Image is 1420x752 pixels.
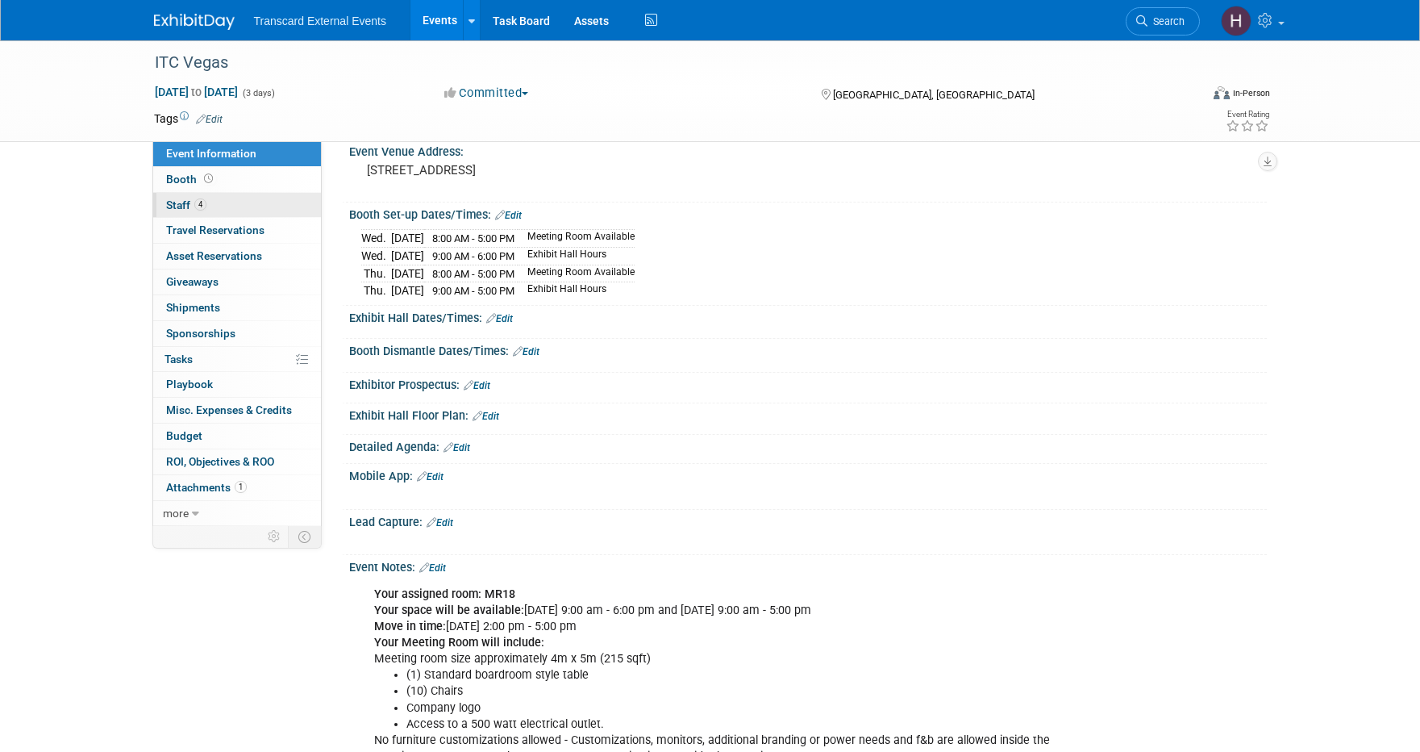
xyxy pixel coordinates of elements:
[254,15,386,27] span: Transcard External Events
[241,88,275,98] span: (3 days)
[1232,87,1270,99] div: In-Person
[1126,7,1200,36] a: Search
[166,173,216,186] span: Booth
[153,269,321,295] a: Giveaways
[518,230,635,248] td: Meeting Room Available
[1221,6,1251,36] img: Haille Dinger
[391,230,424,248] td: [DATE]
[166,249,262,262] span: Asset Reservations
[518,265,635,282] td: Meeting Room Available
[486,313,513,324] a: Edit
[391,282,424,299] td: [DATE]
[349,510,1267,531] div: Lead Capture:
[154,85,239,99] span: [DATE] [DATE]
[153,475,321,500] a: Attachments1
[1105,84,1271,108] div: Event Format
[349,464,1267,485] div: Mobile App:
[374,604,524,617] b: Your space will be available:
[464,380,490,391] a: Edit
[153,218,321,243] a: Travel Reservations
[432,268,514,280] span: 8:00 AM - 5:00 PM
[164,353,193,366] span: Tasks
[153,424,321,449] a: Budget
[518,282,635,299] td: Exhibit Hall Hours
[189,86,204,98] span: to
[349,555,1267,576] div: Event Notes:
[1226,111,1269,119] div: Event Rating
[391,265,424,282] td: [DATE]
[153,501,321,526] a: more
[349,306,1267,327] div: Exhibit Hall Dates/Times:
[427,517,453,528] a: Edit
[406,716,1080,733] li: Access to a 500 watt electrical outlet.
[361,282,391,299] td: Thu.
[153,167,321,192] a: Booth
[153,347,321,372] a: Tasks
[201,173,216,185] span: Booth not reserved yet
[166,147,256,160] span: Event Information
[439,85,535,102] button: Committed
[235,481,247,493] span: 1
[153,141,321,166] a: Event Information
[349,203,1267,224] div: Booth Set-up Dates/Times:
[166,198,206,211] span: Staff
[166,224,264,236] span: Travel Reservations
[406,700,1080,716] li: Company logo
[196,114,223,125] a: Edit
[153,193,321,218] a: Staff4
[153,449,321,474] a: ROI, Objectives & ROO
[166,455,274,468] span: ROI, Objectives & ROO
[153,398,321,423] a: Misc. Expenses & Credits
[513,346,539,357] a: Edit
[406,667,1080,683] li: (1) Standard boardroom style table
[374,636,544,650] b: Your Meeting Room will include:
[166,481,247,494] span: Attachments
[153,372,321,397] a: Playbook
[154,14,235,30] img: ExhibitDay
[166,327,235,340] span: Sponsorships
[473,411,499,422] a: Edit
[349,373,1267,394] div: Exhibitor Prospectus:
[432,250,514,262] span: 9:00 AM - 6:00 PM
[163,507,189,520] span: more
[166,403,292,416] span: Misc. Expenses & Credits
[443,442,470,453] a: Edit
[361,248,391,265] td: Wed.
[349,403,1267,424] div: Exhibit Hall Floor Plan:
[349,435,1267,456] div: Detailed Agenda:
[154,111,223,127] td: Tags
[153,321,321,346] a: Sponsorships
[349,140,1267,160] div: Event Venue Address:
[166,378,213,391] span: Playbook
[153,244,321,269] a: Asset Reservations
[406,683,1080,700] li: (10) Chairs
[166,429,202,442] span: Budget
[374,620,446,633] b: Move in time:
[495,210,522,221] a: Edit
[166,275,219,288] span: Giveaways
[361,230,391,248] td: Wed.
[419,562,446,574] a: Edit
[432,285,514,297] span: 9:00 AM - 5:00 PM
[1147,15,1185,27] span: Search
[367,163,714,178] pre: [STREET_ADDRESS]
[149,48,1176,77] div: ITC Vegas
[374,587,515,601] b: Your assigned room: MR18
[260,526,289,547] td: Personalize Event Tab Strip
[518,248,635,265] td: Exhibit Hall Hours
[417,471,443,483] a: Edit
[391,248,424,265] td: [DATE]
[1214,86,1230,99] img: Format-Inperson.png
[288,526,321,547] td: Toggle Event Tabs
[166,301,220,314] span: Shipments
[349,339,1267,360] div: Booth Dismantle Dates/Times:
[194,198,206,211] span: 4
[833,89,1035,101] span: [GEOGRAPHIC_DATA], [GEOGRAPHIC_DATA]
[361,265,391,282] td: Thu.
[432,232,514,244] span: 8:00 AM - 5:00 PM
[153,295,321,320] a: Shipments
